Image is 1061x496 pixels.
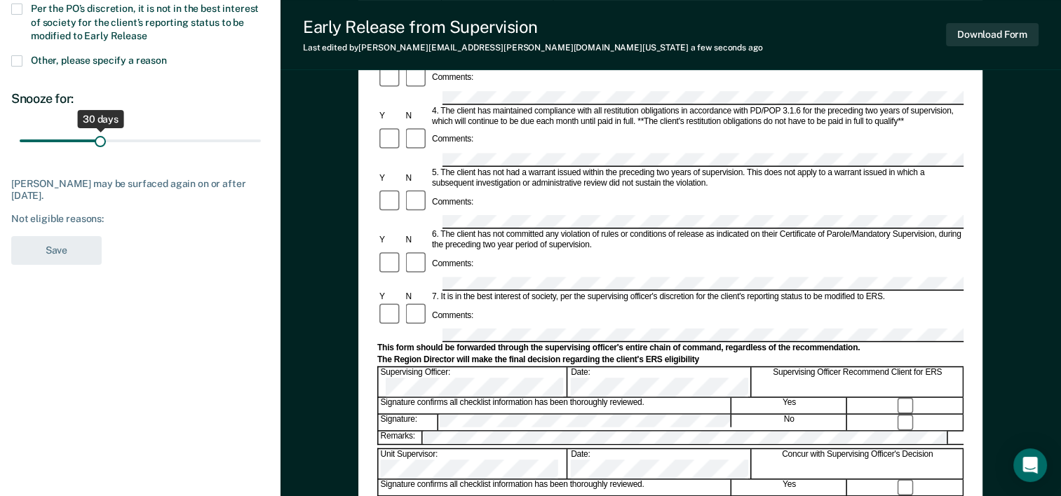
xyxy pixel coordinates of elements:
div: Supervising Officer Recommend Client for ERS [752,367,964,397]
div: Yes [732,398,847,413]
div: Snooze for: [11,91,269,106]
div: Comments: [430,310,475,321]
div: Supervising Officer: [379,367,568,397]
div: Early Release from Supervision [303,17,763,37]
div: 7. It is in the best interest of society, per the supervising officer's discretion for the client... [430,291,964,302]
div: Not eligible reasons: [11,213,269,225]
div: No [732,415,847,430]
span: Per the PO’s discretion, it is not in the best interest of society for the client’s reporting sta... [31,3,259,41]
div: 6. The client has not committed any violation of rules or conditions of release as indicated on t... [430,230,964,251]
span: Other, please specify a reason [31,55,167,66]
div: Remarks: [379,431,424,443]
div: Open Intercom Messenger [1013,448,1047,482]
div: Signature confirms all checklist information has been thoroughly reviewed. [379,398,731,413]
div: Signature confirms all checklist information has been thoroughly reviewed. [379,479,731,495]
div: Comments: [430,135,475,145]
div: Unit Supervisor: [379,449,568,478]
div: N [404,291,430,302]
div: N [404,235,430,245]
div: 5. The client has not had a warrant issued within the preceding two years of supervision. This do... [430,167,964,188]
span: a few seconds ago [691,43,763,53]
button: Save [11,236,102,265]
div: N [404,173,430,184]
button: Download Form [946,23,1039,46]
div: The Region Director will make the final decision regarding the client's ERS eligibility [377,354,964,365]
div: Last edited by [PERSON_NAME][EMAIL_ADDRESS][PERSON_NAME][DOMAIN_NAME][US_STATE] [303,43,763,53]
div: Y [377,235,403,245]
div: Y [377,291,403,302]
div: 30 days [77,110,124,128]
div: Y [377,111,403,121]
div: Date: [569,367,751,397]
div: Date: [569,449,751,478]
div: 4. The client has maintained compliance with all restitution obligations in accordance with PD/PO... [430,106,964,127]
div: Yes [732,479,847,495]
div: N [404,111,430,121]
div: Comments: [430,73,475,83]
div: Signature: [379,415,438,430]
div: This form should be forwarded through the supervising officer's entire chain of command, regardle... [377,343,964,354]
div: [PERSON_NAME] may be surfaced again on or after [DATE]. [11,178,269,202]
div: Concur with Supervising Officer's Decision [752,449,964,478]
div: Y [377,173,403,184]
div: Comments: [430,197,475,207]
div: Comments: [430,259,475,269]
